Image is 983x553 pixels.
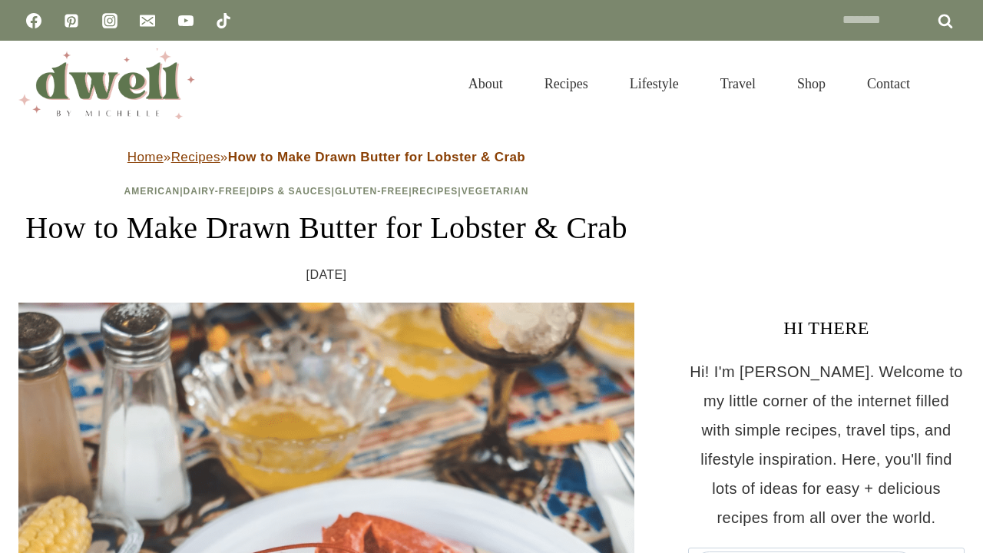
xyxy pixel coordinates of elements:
[56,5,87,36] a: Pinterest
[776,57,846,111] a: Shop
[609,57,700,111] a: Lifestyle
[208,5,239,36] a: TikTok
[448,57,931,111] nav: Primary Navigation
[228,150,525,164] strong: How to Make Drawn Butter for Lobster & Crab
[448,57,524,111] a: About
[18,205,634,251] h1: How to Make Drawn Butter for Lobster & Crab
[127,150,164,164] a: Home
[171,150,220,164] a: Recipes
[688,314,965,342] h3: HI THERE
[335,186,409,197] a: Gluten-Free
[524,57,609,111] a: Recipes
[688,357,965,532] p: Hi! I'm [PERSON_NAME]. Welcome to my little corner of the internet filled with simple recipes, tr...
[132,5,163,36] a: Email
[846,57,931,111] a: Contact
[462,186,529,197] a: Vegetarian
[306,263,347,286] time: [DATE]
[412,186,458,197] a: Recipes
[700,57,776,111] a: Travel
[184,186,247,197] a: Dairy-Free
[124,186,180,197] a: American
[250,186,331,197] a: Dips & Sauces
[18,48,195,119] img: DWELL by michelle
[124,186,529,197] span: | | | | |
[94,5,125,36] a: Instagram
[170,5,201,36] a: YouTube
[938,71,965,97] button: View Search Form
[127,150,525,164] span: » »
[18,5,49,36] a: Facebook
